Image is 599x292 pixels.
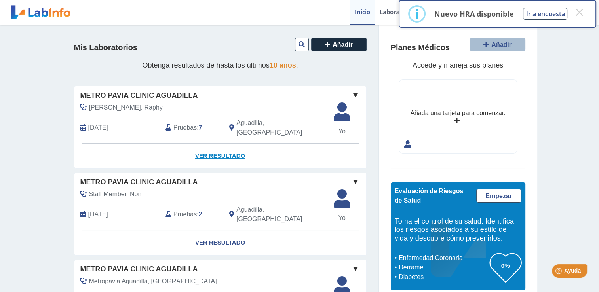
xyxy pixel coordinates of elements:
[490,261,521,271] h3: 0%
[413,61,503,69] span: Accede y maneja sus planes
[329,127,355,136] span: Yo
[485,193,512,199] span: Empezar
[199,211,202,218] b: 2
[470,38,525,51] button: Añadir
[434,9,513,19] p: Nuevo HRA disponible
[395,217,521,243] h5: Toma el control de su salud. Identifica los riesgos asociados a su estilo de vida y descubre cómo...
[572,5,586,19] button: Close this dialog
[88,210,108,219] span: 2025-09-13
[270,61,296,69] span: 10 años
[397,253,490,263] li: Enfermedad Coronaria
[74,43,137,53] h4: Mis Laboratorios
[89,190,142,199] span: Staff Member, Non
[236,205,324,224] span: Aguadilla, PR
[395,188,464,204] span: Evaluación de Riesgos de Salud
[236,118,324,137] span: Aguadilla, PR
[80,90,198,101] span: Metro Pavia Clinic Aguadilla
[415,7,419,21] div: i
[529,261,590,283] iframe: Help widget launcher
[491,41,512,48] span: Añadir
[160,205,223,224] div: :
[397,263,490,272] li: Derrame
[80,264,198,275] span: Metro Pavia Clinic Aguadilla
[142,61,298,69] span: Obtenga resultados de hasta los últimos .
[523,8,567,20] button: Ir a encuesta
[74,230,366,255] a: Ver Resultado
[329,213,355,223] span: Yo
[199,124,202,131] b: 7
[391,43,450,53] h4: Planes Médicos
[311,38,367,51] button: Añadir
[89,277,217,286] span: Metropavia Aguadilla, Laborato
[74,144,366,169] a: Ver Resultado
[333,41,353,48] span: Añadir
[173,123,197,133] span: Pruebas
[173,210,197,219] span: Pruebas
[80,177,198,188] span: Metro Pavia Clinic Aguadilla
[160,118,223,137] div: :
[397,272,490,282] li: Diabetes
[410,108,505,118] div: Añada una tarjeta para comenzar.
[88,123,108,133] span: 2025-09-20
[476,189,521,203] a: Empezar
[89,103,163,112] span: Gonzalez Matos, Raphy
